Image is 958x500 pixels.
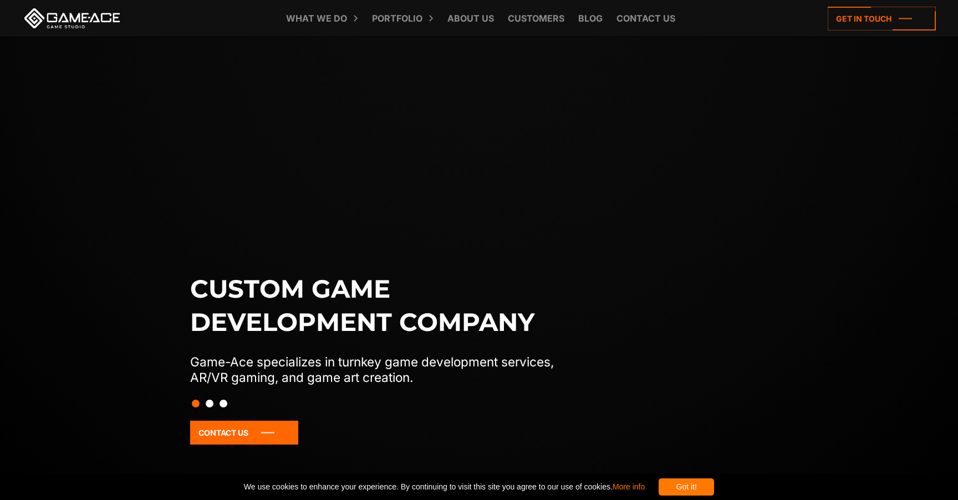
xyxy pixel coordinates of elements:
[206,394,213,413] button: Slide 2
[190,421,298,445] a: Contact Us
[220,394,227,413] button: Slide 3
[244,478,645,496] span: We use cookies to enhance your experience. By continuing to visit this site you agree to our use ...
[190,272,577,339] h1: Custom game development company
[659,478,714,496] div: Got it!
[613,482,645,491] a: More info
[192,394,200,413] button: Slide 1
[190,354,577,385] p: Game-Ace specializes in turnkey game development services, AR/VR gaming, and game art creation.
[828,7,936,30] a: Get in touch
